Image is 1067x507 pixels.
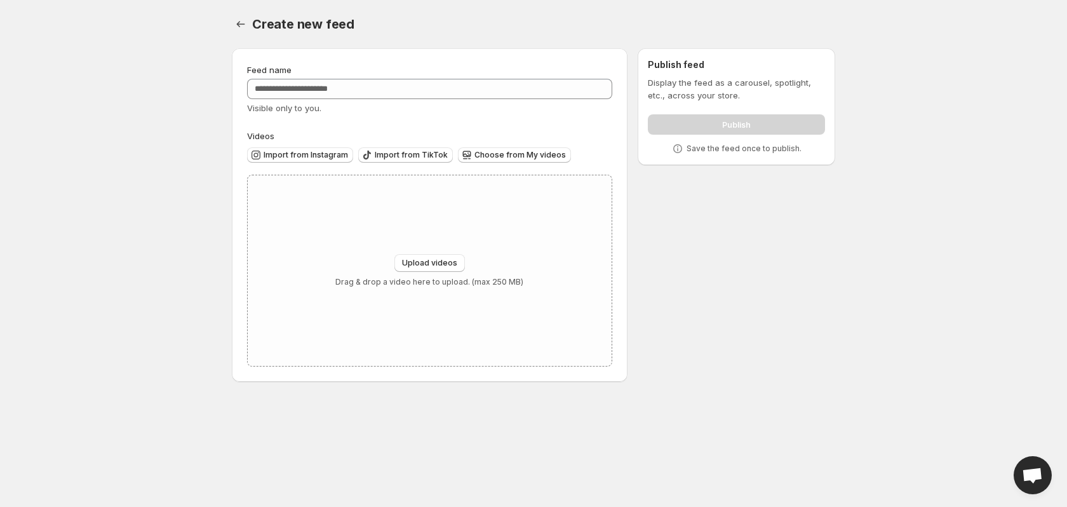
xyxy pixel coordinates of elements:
span: Feed name [247,65,292,75]
p: Drag & drop a video here to upload. (max 250 MB) [335,277,523,287]
span: Visible only to you. [247,103,321,113]
h2: Publish feed [648,58,825,71]
button: Settings [232,15,250,33]
button: Import from Instagram [247,147,353,163]
span: Import from TikTok [375,150,448,160]
div: Open chat [1014,456,1052,494]
span: Upload videos [402,258,457,268]
span: Create new feed [252,17,354,32]
button: Import from TikTok [358,147,453,163]
p: Save the feed once to publish. [687,144,802,154]
p: Display the feed as a carousel, spotlight, etc., across your store. [648,76,825,102]
span: Videos [247,131,274,141]
span: Import from Instagram [264,150,348,160]
span: Choose from My videos [474,150,566,160]
button: Upload videos [394,254,465,272]
button: Choose from My videos [458,147,571,163]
